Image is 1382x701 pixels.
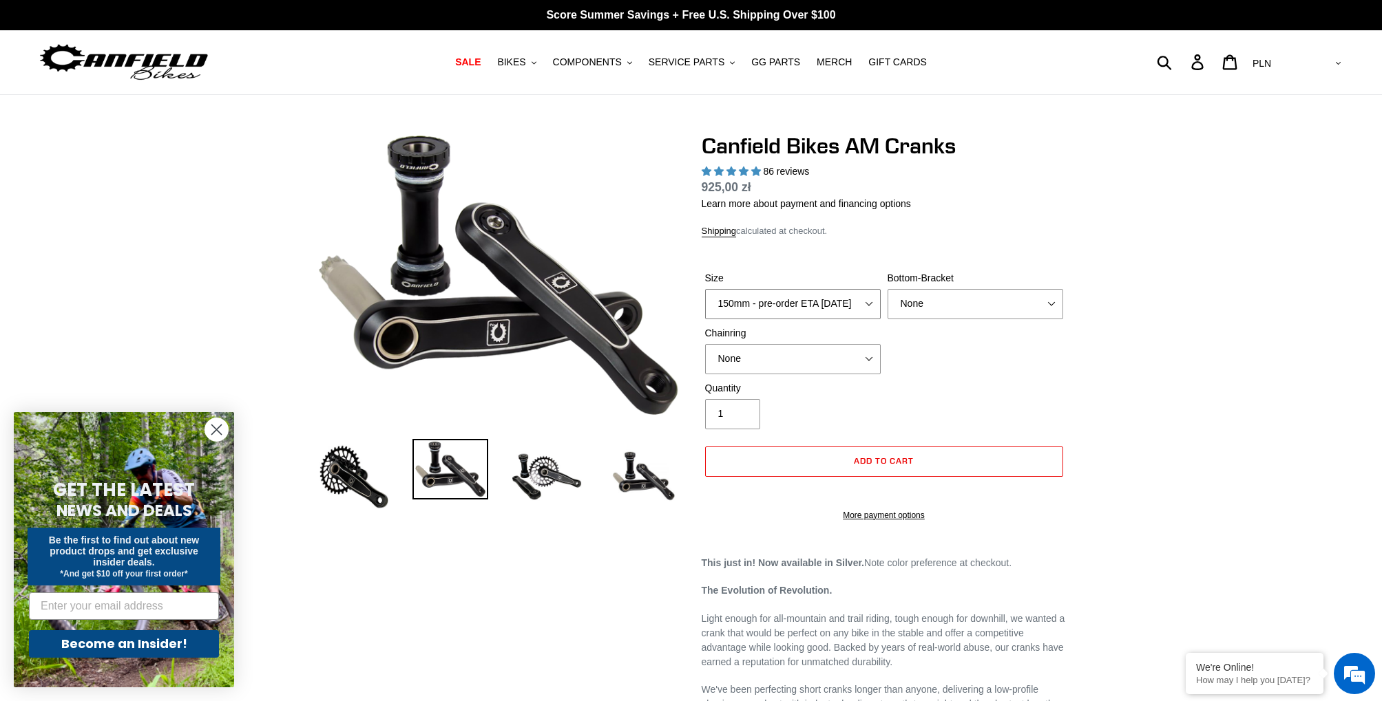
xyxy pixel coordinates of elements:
[702,556,1067,570] p: Note color preference at checkout.
[810,53,859,72] a: MERCH
[868,56,927,68] span: GIFT CARDS
[56,499,192,521] span: NEWS AND DEALS
[702,557,865,568] strong: This just in! Now available in Silver.
[705,326,881,341] label: Chainring
[509,439,585,515] img: Load image into Gallery viewer, Canfield Bikes AM Cranks
[553,56,622,68] span: COMPONENTS
[412,439,488,499] img: Load image into Gallery viewer, Canfield Cranks
[29,630,219,658] button: Become an Insider!
[702,224,1067,238] div: calculated at checkout.
[702,585,833,596] strong: The Evolution of Revolution.
[497,56,525,68] span: BIKES
[817,56,852,68] span: MERCH
[546,53,639,72] button: COMPONENTS
[1164,47,1200,77] input: Search
[29,592,219,620] input: Enter your email address
[702,198,911,209] a: Learn more about payment and financing options
[205,418,229,442] button: Close dialog
[455,56,481,68] span: SALE
[38,41,210,84] img: Canfield Bikes
[705,271,881,285] label: Size
[448,53,488,72] a: SALE
[490,53,543,72] button: BIKES
[702,226,737,237] a: Shipping
[705,446,1063,477] button: Add to cart
[705,509,1063,521] a: More payment options
[1196,662,1313,673] div: We're Online!
[705,381,881,396] label: Quantity
[649,56,724,68] span: SERVICE PARTS
[763,166,809,177] span: 86 reviews
[702,180,751,194] span: 925,00 zł
[702,166,764,177] span: 4.97 stars
[642,53,742,72] button: SERVICE PARTS
[888,271,1063,285] label: Bottom-Bracket
[53,477,195,502] span: GET THE LATEST
[751,56,800,68] span: GG PARTS
[854,455,914,466] span: Add to cart
[49,535,200,568] span: Be the first to find out about new product drops and get exclusive insider deals.
[605,439,681,515] img: Load image into Gallery viewer, CANFIELD-AM_DH-CRANKS
[702,612,1067,669] p: Light enough for all-mountain and trail riding, tough enough for downhill, we wanted a crank that...
[1196,675,1313,685] p: How may I help you today?
[702,133,1067,159] h1: Canfield Bikes AM Cranks
[60,569,187,579] span: *And get $10 off your first order*
[316,439,392,515] img: Load image into Gallery viewer, Canfield Bikes AM Cranks
[744,53,807,72] a: GG PARTS
[861,53,934,72] a: GIFT CARDS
